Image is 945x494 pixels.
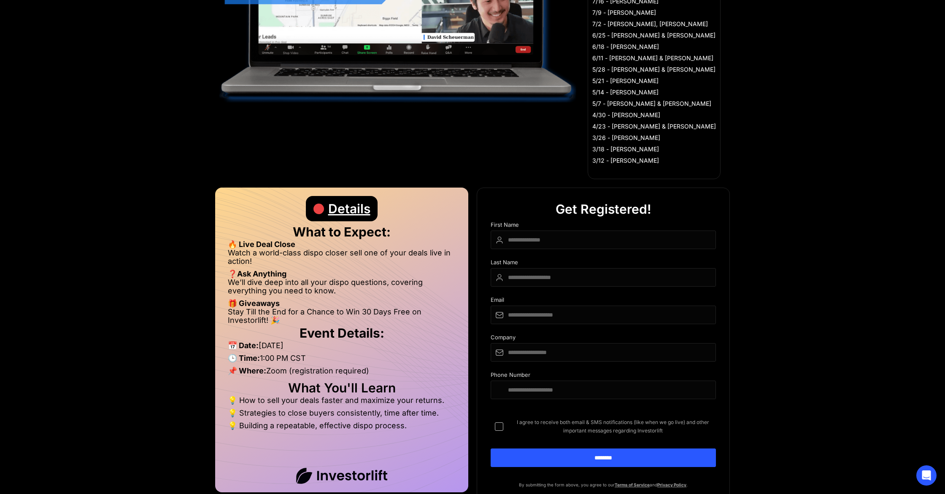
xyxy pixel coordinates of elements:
[228,422,456,430] li: 💡 Building a repeatable, effective dispo process.
[300,325,384,341] strong: Event Details:
[228,308,456,325] li: Stay Till the End for a Chance to Win 30 Days Free on Investorlift! 🎉
[657,482,686,487] a: Privacy Policy
[491,297,716,306] div: Email
[228,366,266,375] strong: 📌 Where:
[228,249,456,270] li: Watch a world-class dispo closer sell one of your deals live in action!
[228,409,456,422] li: 💡 Strategies to close buyers consistently, time after time.
[556,196,651,222] div: Get Registered!
[228,384,456,392] h2: What You'll Learn
[491,222,716,481] form: DIspo Day Main Form
[228,367,456,379] li: Zoom (registration required)
[228,269,286,278] strong: ❓Ask Anything
[228,278,456,299] li: We’ll dive deep into all your dispo questions, covering everything you need to know.
[491,481,716,489] p: By submitting the form above, you agree to our and .
[228,341,259,350] strong: 📅 Date:
[228,354,260,362] strong: 🕒 Time:
[510,418,716,435] span: I agree to receive both email & SMS notifications (like when we go live) and other important mess...
[615,482,650,487] a: Terms of Service
[228,299,280,308] strong: 🎁 Giveaways
[228,240,295,249] strong: 🔥 Live Deal Close
[491,334,716,343] div: Company
[228,396,456,409] li: 💡 How to sell your deals faster and maximize your returns.
[491,222,716,231] div: First Name
[916,465,937,486] div: Open Intercom Messenger
[228,341,456,354] li: [DATE]
[328,196,370,221] div: Details
[293,224,391,239] strong: What to Expect:
[228,354,456,367] li: 1:00 PM CST
[491,259,716,268] div: Last Name
[491,372,716,381] div: Phone Number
